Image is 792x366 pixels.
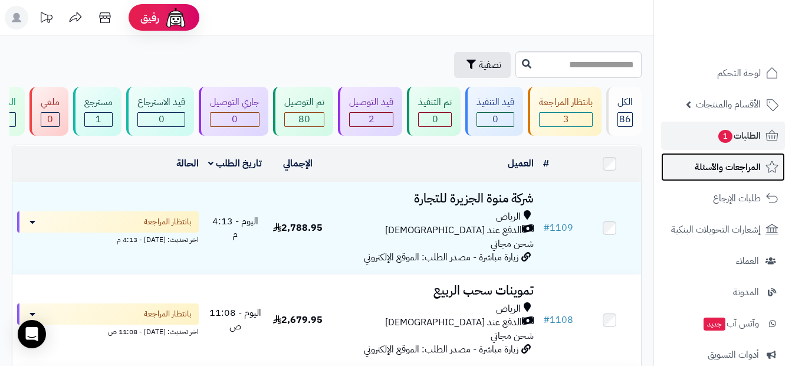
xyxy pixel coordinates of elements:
div: قيد الاسترجاع [137,96,185,109]
a: جاري التوصيل 0 [196,87,271,136]
a: # [543,156,549,171]
span: 1 [96,112,101,126]
div: 2 [350,113,393,126]
a: المدونة [661,278,785,306]
span: 0 [432,112,438,126]
div: اخر تحديث: [DATE] - 4:13 م [17,233,199,245]
span: 0 [492,112,498,126]
div: 0 [211,113,259,126]
span: أدوات التسويق [708,347,759,363]
span: طلبات الإرجاع [713,190,761,207]
div: 0 [419,113,451,126]
span: زيارة مباشرة - مصدر الطلب: الموقع الإلكتروني [364,342,518,357]
a: العملاء [661,247,785,275]
span: 0 [159,112,165,126]
span: رفيق [140,11,159,25]
span: اليوم - 4:13 م [212,214,258,242]
a: الإجمالي [283,156,313,171]
a: تحديثات المنصة [31,6,61,32]
span: # [543,221,550,235]
h3: شركة منوة الجزيرة للتجارة [334,192,534,205]
a: مسترجع 1 [71,87,124,136]
span: 3 [563,112,569,126]
a: تاريخ الطلب [208,156,262,171]
div: Open Intercom Messenger [18,320,46,348]
span: الرياض [496,302,521,316]
div: قيد التنفيذ [476,96,514,109]
span: المدونة [733,284,759,300]
span: وآتس آب [702,315,759,332]
a: إشعارات التحويلات البنكية [661,215,785,244]
span: 0 [232,112,238,126]
a: قيد الاسترجاع 0 [124,87,196,136]
span: 2,679.95 [273,313,323,327]
div: جاري التوصيل [210,96,259,109]
span: المراجعات والأسئلة [695,159,761,175]
div: بانتظار المراجعة [539,96,593,109]
h3: تموينات سحب الربيع [334,284,534,298]
span: شحن مجاني [491,329,534,343]
button: تصفية [454,52,511,78]
a: ملغي 0 [27,87,71,136]
div: 0 [477,113,514,126]
div: قيد التوصيل [349,96,393,109]
span: بانتظار المراجعة [144,308,192,320]
div: تم التنفيذ [418,96,452,109]
span: لوحة التحكم [717,65,761,81]
div: 1 [85,113,112,126]
span: الدفع عند [DEMOGRAPHIC_DATA] [385,224,522,237]
a: وآتس آبجديد [661,309,785,338]
a: قيد التوصيل 2 [336,87,405,136]
div: الكل [617,96,633,109]
span: اليوم - 11:08 ص [209,306,261,334]
div: تم التوصيل [284,96,324,109]
span: زيارة مباشرة - مصدر الطلب: الموقع الإلكتروني [364,250,518,264]
a: الحالة [176,156,199,171]
span: الرياض [496,210,521,224]
a: الطلبات1 [661,122,785,150]
span: إشعارات التحويلات البنكية [671,221,761,238]
span: جديد [704,318,725,331]
span: الدفع عند [DEMOGRAPHIC_DATA] [385,316,522,329]
a: بانتظار المراجعة 3 [525,87,604,136]
a: #1109 [543,221,573,235]
div: مسترجع [84,96,113,109]
span: 0 [47,112,53,126]
span: 2 [369,112,374,126]
span: بانتظار المراجعة [144,216,192,228]
div: 0 [138,113,185,126]
div: 3 [540,113,592,126]
span: 2,788.95 [273,221,323,235]
a: لوحة التحكم [661,59,785,87]
div: 80 [285,113,324,126]
span: شحن مجاني [491,237,534,251]
span: 1 [718,130,732,143]
span: تصفية [479,58,501,72]
img: logo-2.png [712,33,781,58]
a: تم التنفيذ 0 [405,87,463,136]
a: المراجعات والأسئلة [661,153,785,181]
span: 80 [298,112,310,126]
img: ai-face.png [164,6,188,30]
a: العميل [508,156,534,171]
a: الكل86 [604,87,644,136]
span: الطلبات [717,128,761,144]
span: الأقسام والمنتجات [696,96,761,113]
a: تم التوصيل 80 [271,87,336,136]
span: 86 [619,112,631,126]
a: قيد التنفيذ 0 [463,87,525,136]
a: طلبات الإرجاع [661,184,785,213]
a: #1108 [543,313,573,327]
span: # [543,313,550,327]
div: اخر تحديث: [DATE] - 11:08 ص [17,325,199,337]
div: 0 [41,113,59,126]
span: العملاء [736,253,759,269]
div: ملغي [41,96,60,109]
